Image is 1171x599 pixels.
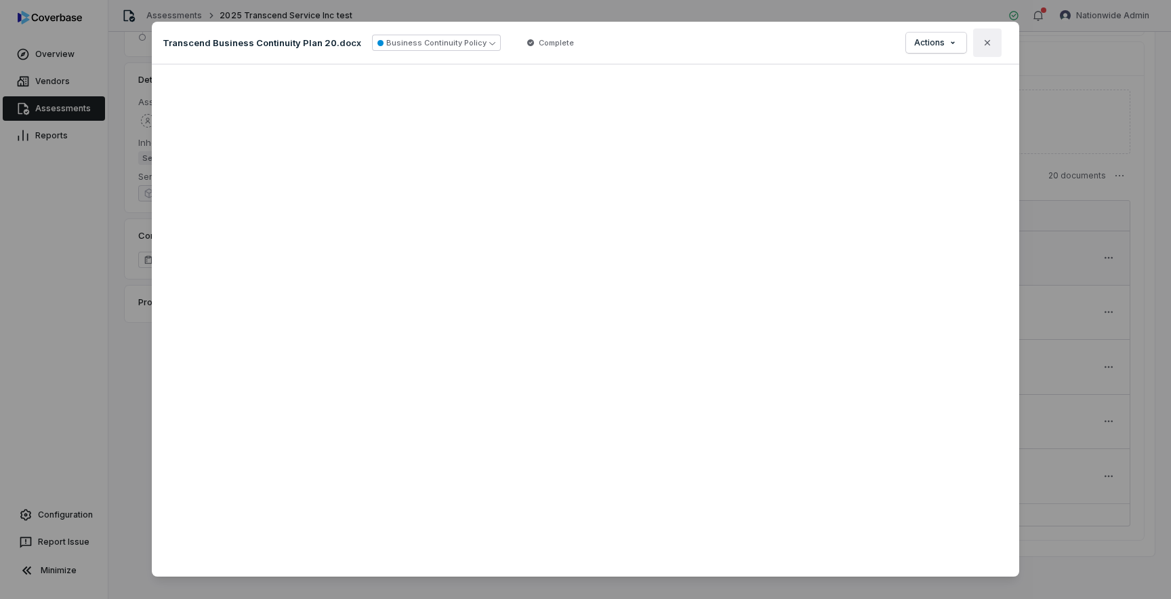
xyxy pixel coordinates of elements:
[914,37,945,48] span: Actions
[539,37,574,48] span: Complete
[372,35,501,51] button: Business Continuity Policy
[906,33,966,53] button: Actions
[163,75,1008,566] iframe: Preview
[163,37,361,49] p: Transcend Business Continuity Plan 20.docx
